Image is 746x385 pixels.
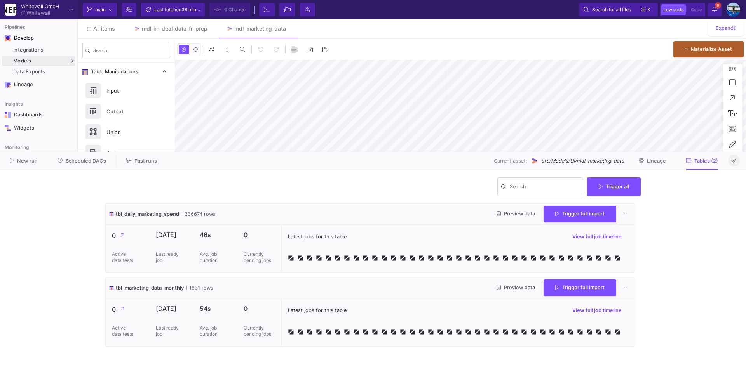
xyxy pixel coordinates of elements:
div: Last fetched [154,4,201,16]
img: Navigation icon [5,112,11,118]
div: Whitewall [26,10,50,16]
span: Current asset: [494,157,527,165]
a: Navigation iconWidgets [2,122,75,134]
button: Search for all files⌘k [579,3,658,16]
span: Preview data [497,284,535,290]
button: Join [78,142,175,163]
button: Tables (2) [677,155,727,167]
span: Preview data [497,211,535,217]
button: Materialize Asset [673,41,744,57]
span: All items [93,26,115,32]
span: Materialize Asset [691,46,732,52]
span: ⌘ [641,5,646,14]
a: Integrations [2,45,75,55]
img: UI Model [530,157,539,165]
button: Trigger all [587,177,641,196]
button: Trigger full import [544,279,616,296]
span: tbl_daily_marketing_spend [116,210,179,218]
img: Navigation icon [5,35,11,41]
img: icon [109,210,114,218]
span: 1631 rows [186,284,213,291]
mat-expansion-panel-header: Navigation iconDevelop [2,32,75,44]
span: Low code [664,7,683,12]
div: Widgets [14,125,64,131]
span: Trigger full import [555,211,605,217]
img: icon [109,284,114,291]
img: Tab icon [226,26,233,32]
p: Avg. job duration [200,325,223,337]
span: Lineage [647,158,666,164]
div: Integrations [13,47,73,53]
div: mdl_im_deal_data_fr_prep [142,26,207,32]
p: [DATE] [156,305,187,312]
input: Search [93,49,167,55]
p: 0 [112,305,143,314]
img: Tab icon [134,26,140,32]
button: Low code [661,4,686,15]
span: View full job timeline [572,307,622,313]
span: New run [17,158,38,164]
button: Union [78,121,175,142]
button: ⌘k [639,5,654,14]
button: Lineage [629,155,675,167]
div: Table Manipulations [78,80,175,207]
span: Code [691,7,702,12]
div: Join [102,147,155,158]
p: [DATE] [156,231,187,239]
a: Navigation iconDashboards [2,109,75,121]
button: View full job timeline [566,231,628,243]
span: Table Manipulations [88,69,138,75]
div: Lineage [14,82,64,88]
p: Last ready job [156,251,179,264]
p: 46s [200,231,231,239]
p: Active data tests [112,251,135,264]
span: 336674 rows [182,210,216,218]
button: Preview data [490,282,541,294]
p: Currently pending jobs [244,325,275,337]
span: Search for all files [592,4,631,16]
button: Output [78,101,175,121]
img: AEdFTp4_RXFoBzJxSaYPMZp7Iyigz82078j9C0hFtL5t=s96-c [726,3,740,17]
button: Last fetched38 minutes ago [141,3,205,16]
div: Data Exports [13,69,73,75]
button: Code [688,4,704,15]
button: Trigger full import [544,206,616,222]
div: Output [102,106,155,117]
button: New run [1,155,47,167]
mat-expansion-panel-header: Table Manipulations [78,63,175,80]
span: Latest jobs for this table [288,307,347,314]
span: tbl_marketing_data_monthly [116,284,184,291]
button: main [83,3,117,16]
button: 8 [708,3,722,16]
p: Avg. job duration [200,251,223,264]
button: Scheduled DAGs [49,155,116,167]
span: Past runs [134,158,157,164]
span: src/Models/UI/mdl_marketing_data [542,157,624,165]
span: Models [13,58,31,64]
p: 0 [112,231,143,241]
span: Latest jobs for this table [288,233,347,240]
span: Tables (2) [694,158,718,164]
img: Navigation icon [5,125,11,131]
button: Past runs [117,155,166,167]
div: Develop [14,35,26,41]
div: Whitewall GmbH [21,4,59,9]
span: 8 [715,2,721,9]
p: 0 [244,231,275,239]
img: YZ4Yr8zUCx6JYM5gIgaTIQYeTXdcwQjnYC8iZtTV.png [5,4,16,16]
span: Scheduled DAGs [66,158,106,164]
span: Trigger full import [555,284,605,290]
button: Input [78,80,175,101]
p: Last ready job [156,325,179,337]
img: Navigation icon [5,82,11,88]
div: Union [102,126,155,138]
button: View full job timeline [566,305,628,316]
div: mdl_marketing_data [234,26,286,32]
span: View full job timeline [572,234,622,239]
p: 0 [244,305,275,312]
span: k [647,5,650,14]
div: Input [102,85,155,97]
button: Preview data [490,208,541,220]
span: main [95,4,106,16]
div: Dashboards [14,112,64,118]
